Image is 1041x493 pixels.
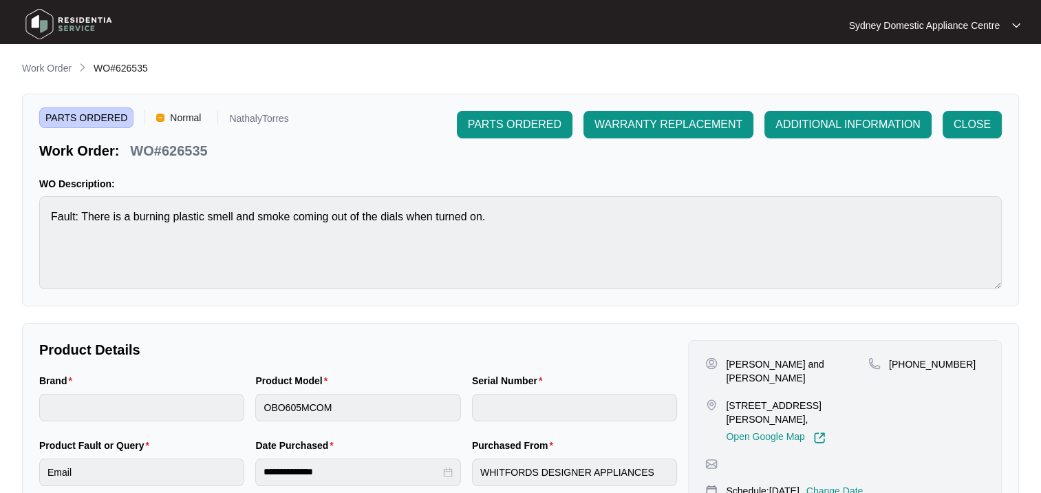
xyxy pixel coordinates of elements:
[457,111,572,138] button: PARTS ORDERED
[21,3,117,45] img: residentia service logo
[39,196,1002,289] textarea: Fault: There is a burning plastic smell and smoke coming out of the dials when turned on.
[705,458,718,470] img: map-pin
[472,439,559,452] label: Purchased From
[594,116,742,133] span: WARRANTY REPLACEMENT
[889,357,976,371] p: [PHONE_NUMBER]
[39,107,133,128] span: PARTS ORDERED
[472,459,677,486] input: Purchased From
[468,116,561,133] span: PARTS ORDERED
[726,399,868,426] p: [STREET_ADDRESS][PERSON_NAME],
[472,394,677,421] input: Serial Number
[39,340,677,359] p: Product Details
[813,432,826,444] img: Link-External
[94,63,148,74] span: WO#626535
[255,374,333,388] label: Product Model
[39,459,244,486] input: Product Fault or Query
[726,432,825,444] a: Open Google Map
[943,111,1002,138] button: CLOSE
[255,439,339,452] label: Date Purchased
[726,357,868,385] p: [PERSON_NAME] and [PERSON_NAME]
[264,465,440,479] input: Date Purchased
[39,394,244,421] input: Brand
[255,394,460,421] input: Product Model
[229,114,288,128] p: NathalyTorres
[164,107,206,128] span: Normal
[39,439,155,452] label: Product Fault or Query
[39,374,78,388] label: Brand
[130,141,207,160] p: WO#626535
[954,116,991,133] span: CLOSE
[156,114,164,122] img: Vercel Logo
[472,374,548,388] label: Serial Number
[39,141,119,160] p: Work Order:
[1012,22,1020,29] img: dropdown arrow
[22,61,72,75] p: Work Order
[705,399,718,411] img: map-pin
[849,19,1000,32] p: Sydney Domestic Appliance Centre
[868,357,881,370] img: map-pin
[77,62,88,73] img: chevron-right
[583,111,753,138] button: WARRANTY REPLACEMENT
[705,357,718,370] img: user-pin
[764,111,932,138] button: ADDITIONAL INFORMATION
[19,61,74,76] a: Work Order
[39,177,1002,191] p: WO Description:
[775,116,921,133] span: ADDITIONAL INFORMATION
